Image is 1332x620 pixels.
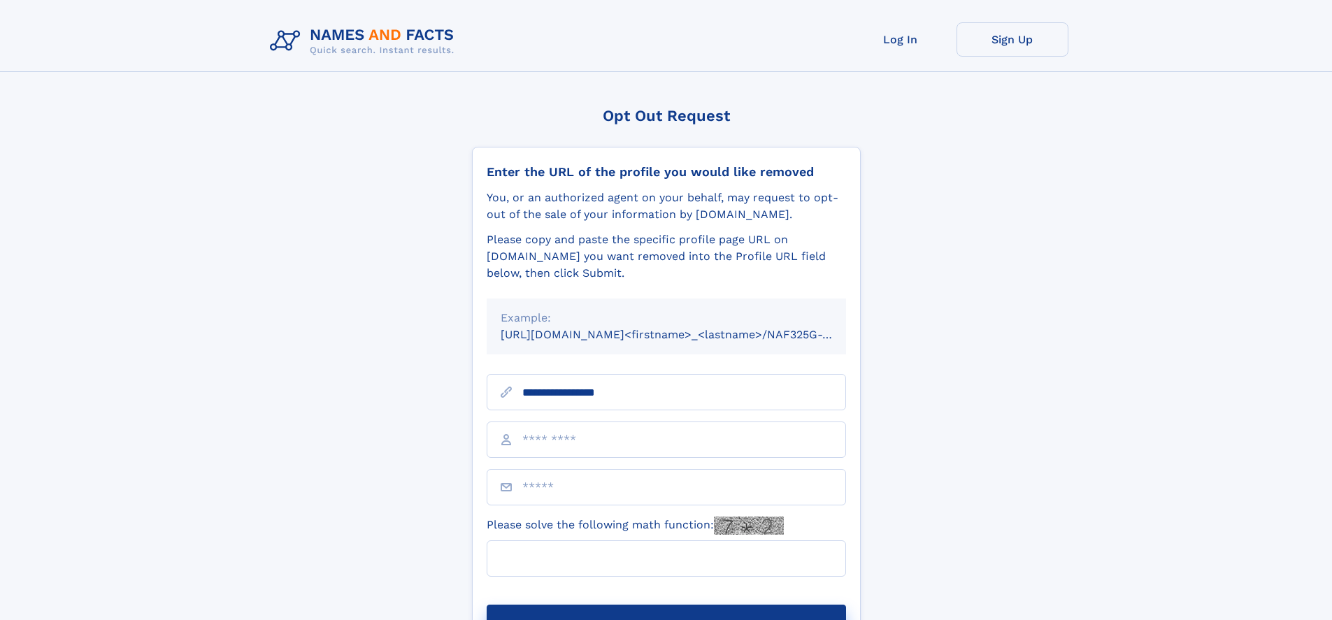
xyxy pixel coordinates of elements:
div: Enter the URL of the profile you would like removed [487,164,846,180]
div: Opt Out Request [472,107,861,124]
div: You, or an authorized agent on your behalf, may request to opt-out of the sale of your informatio... [487,189,846,223]
img: Logo Names and Facts [264,22,466,60]
small: [URL][DOMAIN_NAME]<firstname>_<lastname>/NAF325G-xxxxxxxx [501,328,873,341]
label: Please solve the following math function: [487,517,784,535]
a: Log In [845,22,957,57]
a: Sign Up [957,22,1068,57]
div: Example: [501,310,832,326]
div: Please copy and paste the specific profile page URL on [DOMAIN_NAME] you want removed into the Pr... [487,231,846,282]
